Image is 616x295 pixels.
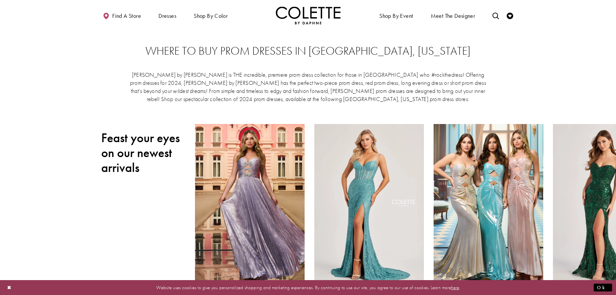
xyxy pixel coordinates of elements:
[114,45,502,58] h2: Where to buy prom dresses in [GEOGRAPHIC_DATA], [US_STATE]
[594,283,612,291] button: Submit Dialog
[157,6,178,24] span: Dresses
[378,6,415,24] span: Shop By Event
[491,6,501,24] a: Toggle search
[276,6,340,24] img: Colette by Daphne
[4,282,15,293] button: Close Dialog
[379,13,413,19] span: Shop By Event
[101,130,185,175] h2: Feast your eyes on our newest arrivals
[451,284,459,290] a: here
[314,124,424,284] a: Visit Colette by Daphne Style No. CL8405 Page
[276,6,340,24] a: Visit Home Page
[47,283,569,292] p: Website uses cookies to give you personalized shopping and marketing experiences. By continuing t...
[112,13,141,19] span: Find a store
[431,13,475,19] span: Meet the designer
[101,6,143,24] a: Find a store
[158,13,176,19] span: Dresses
[429,6,477,24] a: Meet the designer
[130,71,487,103] p: [PERSON_NAME] by [PERSON_NAME] is THE incredible, premiere prom dress collection for those in [GE...
[505,6,515,24] a: Check Wishlist
[195,124,305,284] a: Visit Colette by Daphne Style No. CL8520 Page
[192,6,229,24] span: Shop by color
[194,13,228,19] span: Shop by color
[434,124,543,284] a: Visit Colette by Daphne Style No. CL8545 Page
